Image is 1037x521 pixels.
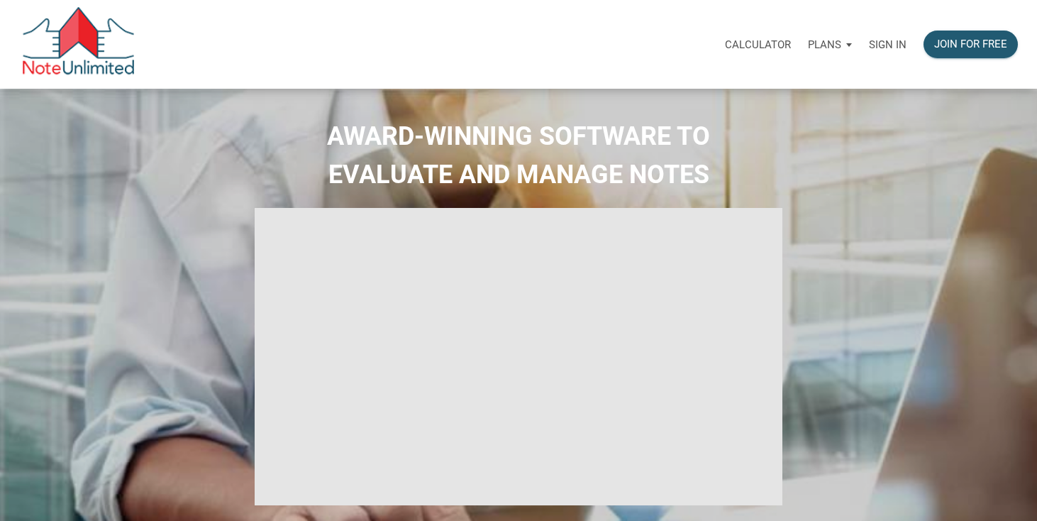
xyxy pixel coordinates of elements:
a: Calculator [716,22,799,67]
p: Calculator [725,38,791,51]
p: Sign in [869,38,906,51]
a: Sign in [860,22,915,67]
div: Join for free [934,36,1007,53]
a: Join for free [915,22,1026,67]
iframe: NoteUnlimited [255,208,783,505]
h2: AWARD-WINNING SOFTWARE TO EVALUATE AND MANAGE NOTES [11,117,1026,194]
p: Plans [808,38,841,51]
button: Plans [799,23,860,66]
button: Join for free [924,31,1018,58]
a: Plans [799,22,860,67]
